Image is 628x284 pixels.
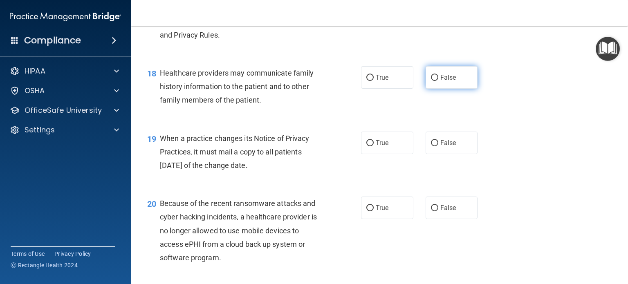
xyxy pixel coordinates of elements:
[440,74,456,81] span: False
[24,35,81,46] h4: Compliance
[376,204,388,212] span: True
[431,140,438,146] input: False
[431,205,438,211] input: False
[25,105,102,115] p: OfficeSafe University
[160,134,310,170] span: When a practice changes its Notice of Privacy Practices, it must mail a copy to all patients [DAT...
[10,66,119,76] a: HIPAA
[366,75,374,81] input: True
[54,250,91,258] a: Privacy Policy
[431,75,438,81] input: False
[147,199,156,209] span: 20
[440,204,456,212] span: False
[376,74,388,81] span: True
[160,69,314,104] span: Healthcare providers may communicate family history information to the patient and to other famil...
[10,105,119,115] a: OfficeSafe University
[25,125,55,135] p: Settings
[11,250,45,258] a: Terms of Use
[147,134,156,144] span: 19
[10,86,119,96] a: OSHA
[160,199,317,262] span: Because of the recent ransomware attacks and cyber hacking incidents, a healthcare provider is no...
[596,37,620,61] button: Open Resource Center
[440,139,456,147] span: False
[10,125,119,135] a: Settings
[147,69,156,78] span: 18
[366,140,374,146] input: True
[10,9,121,25] img: PMB logo
[366,205,374,211] input: True
[25,66,45,76] p: HIPAA
[376,139,388,147] span: True
[25,86,45,96] p: OSHA
[11,261,78,269] span: Ⓒ Rectangle Health 2024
